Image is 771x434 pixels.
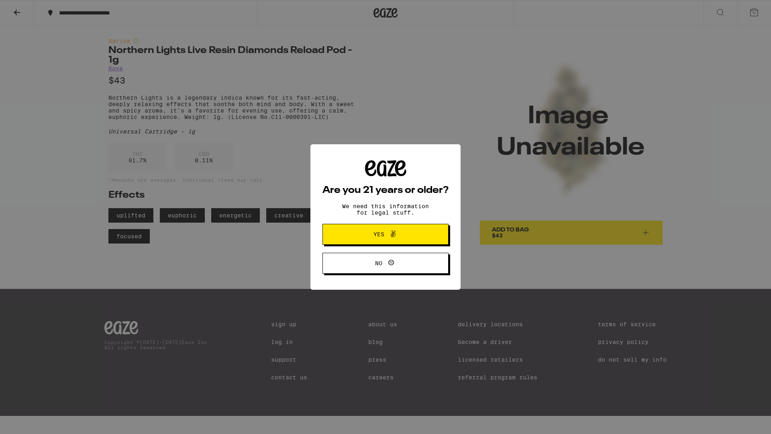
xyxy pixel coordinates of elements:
[322,253,449,274] button: No
[322,224,449,245] button: Yes
[375,260,382,266] span: No
[373,231,384,237] span: Yes
[322,186,449,195] h2: Are you 21 years or older?
[335,203,436,216] p: We need this information for legal stuff.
